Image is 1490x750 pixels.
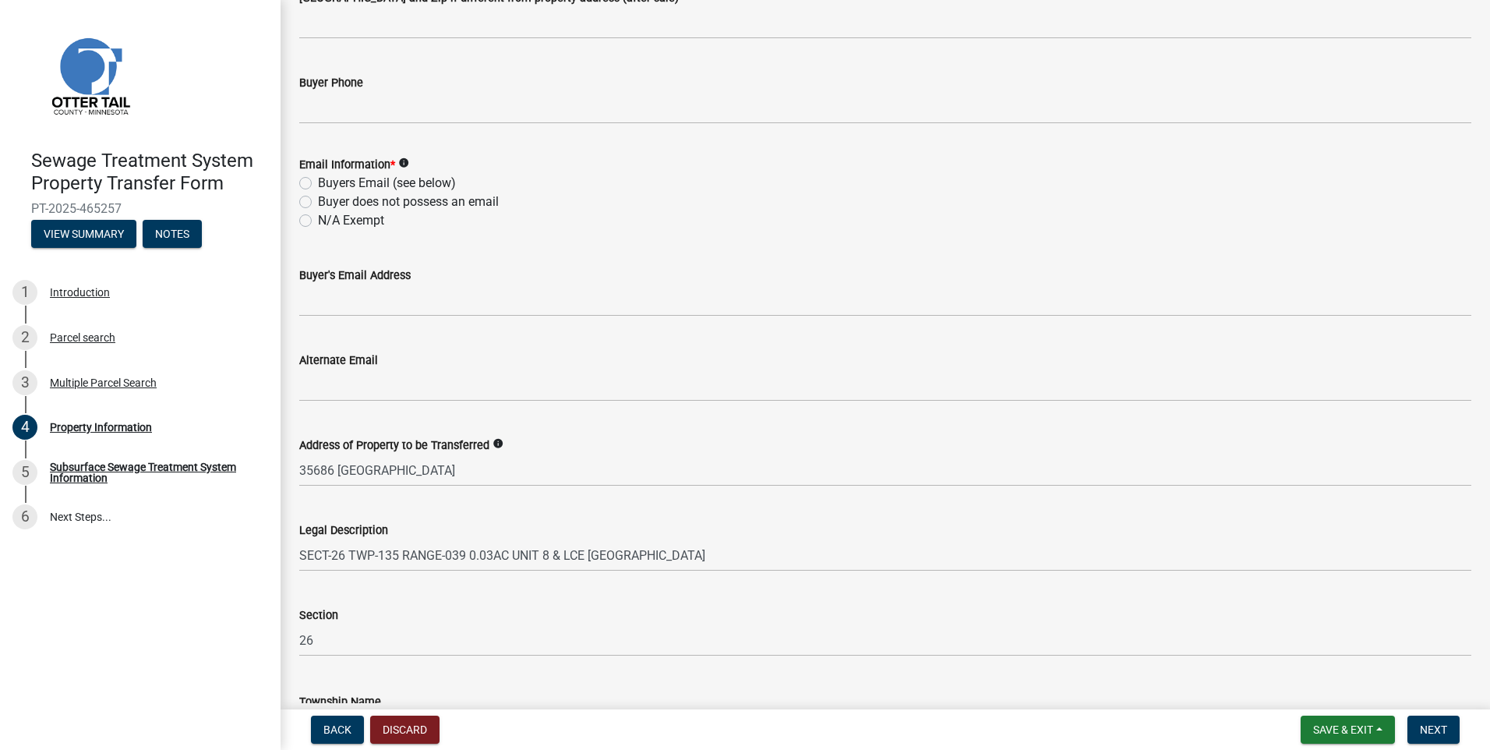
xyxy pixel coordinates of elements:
[299,610,338,621] label: Section
[50,462,256,483] div: Subsurface Sewage Treatment System Information
[12,460,37,485] div: 5
[50,332,115,343] div: Parcel search
[12,325,37,350] div: 2
[370,716,440,744] button: Discard
[318,174,456,193] label: Buyers Email (see below)
[50,287,110,298] div: Introduction
[398,157,409,168] i: info
[31,16,148,133] img: Otter Tail County, Minnesota
[299,271,411,281] label: Buyer's Email Address
[12,415,37,440] div: 4
[493,438,503,449] i: info
[1301,716,1395,744] button: Save & Exit
[31,228,136,241] wm-modal-confirm: Summary
[318,211,384,230] label: N/A Exempt
[299,78,363,89] label: Buyer Phone
[12,504,37,529] div: 6
[299,356,378,366] label: Alternate Email
[12,370,37,395] div: 3
[31,150,268,195] h4: Sewage Treatment System Property Transfer Form
[299,525,388,536] label: Legal Description
[299,160,395,171] label: Email Information
[1313,723,1373,736] span: Save & Exit
[323,723,351,736] span: Back
[31,201,249,216] span: PT-2025-465257
[311,716,364,744] button: Back
[143,220,202,248] button: Notes
[50,422,152,433] div: Property Information
[318,193,499,211] label: Buyer does not possess an email
[1420,723,1447,736] span: Next
[31,220,136,248] button: View Summary
[50,377,157,388] div: Multiple Parcel Search
[299,440,489,451] label: Address of Property to be Transferred
[299,697,381,708] label: Township Name
[143,228,202,241] wm-modal-confirm: Notes
[1407,716,1460,744] button: Next
[12,280,37,305] div: 1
